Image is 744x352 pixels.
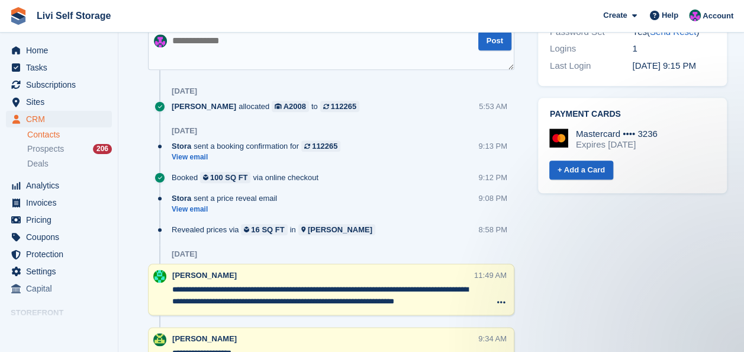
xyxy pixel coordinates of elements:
[298,224,375,235] a: [PERSON_NAME]
[32,6,115,25] a: Livi Self Storage
[241,224,287,235] a: 16 SQ FT
[6,246,112,263] a: menu
[6,263,112,280] a: menu
[172,204,283,215] a: View email
[172,140,346,152] div: sent a booking confirmation for
[26,94,97,110] span: Sites
[6,322,112,338] a: menu
[26,212,97,228] span: Pricing
[154,34,167,47] img: Graham Cameron
[172,152,346,162] a: View email
[26,246,97,263] span: Protection
[26,111,97,127] span: CRM
[6,229,112,245] a: menu
[301,140,340,152] a: 112265
[478,140,507,152] div: 9:13 PM
[9,7,27,25] img: stora-icon-8386f47178a22dfd0bd8f6a31ec36ba5ce8667c1dd55bd0f319d3a0aa187defe.svg
[172,271,237,280] span: [PERSON_NAME]
[251,224,284,235] div: 16 SQ FT
[6,194,112,211] a: menu
[6,212,112,228] a: menu
[603,9,627,21] span: Create
[172,126,197,136] div: [DATE]
[210,172,248,183] div: 100 SQ FT
[26,322,97,338] span: Online Store
[478,31,511,51] button: Post
[474,270,507,281] div: 11:49 AM
[284,101,306,112] div: A2008
[26,229,97,245] span: Coupons
[6,177,112,194] a: menu
[172,334,237,343] span: [PERSON_NAME]
[478,172,507,183] div: 9:12 PM
[172,101,236,112] span: [PERSON_NAME]
[172,249,197,259] div: [DATE]
[172,172,324,183] div: Booked via online checkout
[6,94,112,110] a: menu
[550,59,633,73] div: Last Login
[6,42,112,59] a: menu
[26,76,97,93] span: Subscriptions
[172,224,381,235] div: Revealed prices via in
[576,139,658,150] div: Expires [DATE]
[689,9,701,21] img: Graham Cameron
[172,87,197,96] div: [DATE]
[308,224,372,235] div: [PERSON_NAME]
[6,76,112,93] a: menu
[27,143,64,155] span: Prospects
[26,42,97,59] span: Home
[172,193,283,204] div: sent a price reveal email
[172,101,365,112] div: allocated to
[98,323,112,337] a: Preview store
[549,161,613,180] a: + Add a Card
[550,110,715,119] h2: Payment cards
[272,101,309,112] a: A2008
[647,27,699,37] span: ( )
[153,270,166,283] img: Joe Robertson
[479,101,507,112] div: 5:53 AM
[27,158,112,170] a: Deals
[27,129,112,140] a: Contacts
[703,10,733,22] span: Account
[6,59,112,76] a: menu
[478,193,507,204] div: 9:08 PM
[549,129,568,148] img: Mastercard Logo
[6,111,112,127] a: menu
[478,224,507,235] div: 8:58 PM
[312,140,337,152] div: 112265
[11,307,118,319] span: Storefront
[632,42,715,56] div: 1
[26,194,97,211] span: Invoices
[576,129,658,139] div: Mastercard •••• 3236
[6,280,112,297] a: menu
[93,144,112,154] div: 206
[26,280,97,297] span: Capital
[26,263,97,280] span: Settings
[27,143,112,155] a: Prospects 206
[550,42,633,56] div: Logins
[650,27,696,37] a: Send Reset
[27,158,49,169] span: Deals
[320,101,359,112] a: 112265
[632,60,695,71] time: 2025-10-04 20:15:03 UTC
[26,59,97,76] span: Tasks
[662,9,678,21] span: Help
[172,140,191,152] span: Stora
[200,172,250,183] a: 100 SQ FT
[478,333,507,344] div: 9:34 AM
[26,177,97,194] span: Analytics
[331,101,356,112] div: 112265
[153,333,166,346] img: Alex Handyside
[172,193,191,204] span: Stora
